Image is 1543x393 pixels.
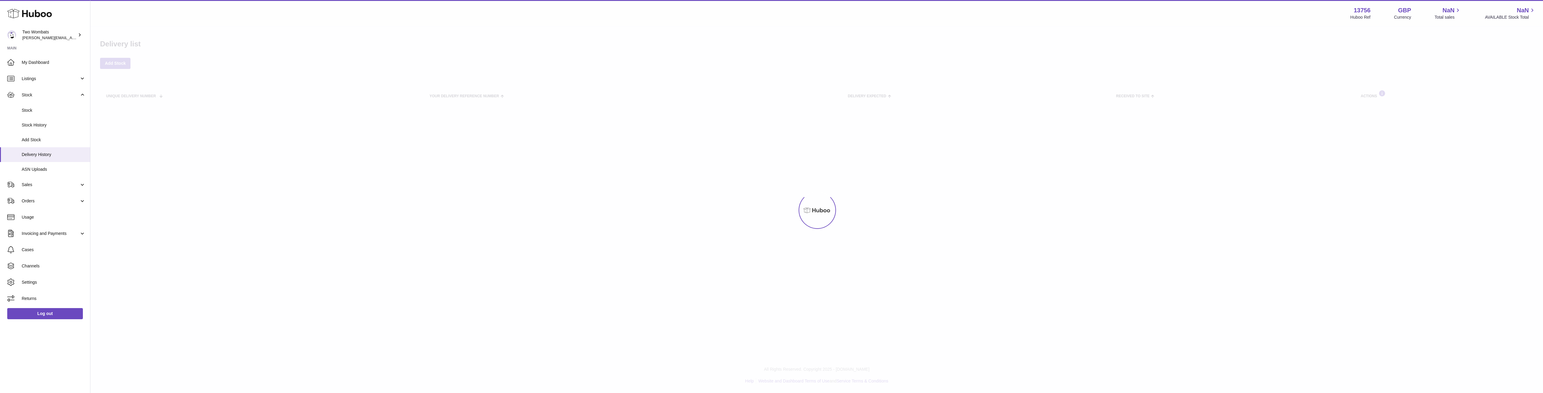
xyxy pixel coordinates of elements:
span: NaN [1517,6,1529,14]
span: Add Stock [22,137,86,143]
span: Listings [22,76,79,82]
span: Total sales [1435,14,1461,20]
a: NaN Total sales [1435,6,1461,20]
strong: 13756 [1354,6,1371,14]
div: Currency [1394,14,1411,20]
span: Invoicing and Payments [22,231,79,236]
span: NaN [1442,6,1454,14]
span: My Dashboard [22,60,86,65]
div: Huboo Ref [1350,14,1371,20]
span: ASN Uploads [22,167,86,172]
span: Stock History [22,122,86,128]
img: philip.carroll@twowombats.com [7,30,16,39]
span: Returns [22,296,86,301]
span: Settings [22,279,86,285]
a: Log out [7,308,83,319]
a: NaN AVAILABLE Stock Total [1485,6,1536,20]
span: AVAILABLE Stock Total [1485,14,1536,20]
span: Cases [22,247,86,253]
span: [PERSON_NAME][EMAIL_ADDRESS][PERSON_NAME][DOMAIN_NAME] [22,35,153,40]
span: Orders [22,198,79,204]
span: Delivery History [22,152,86,158]
span: Stock [22,92,79,98]
div: Two Wombats [22,29,77,41]
span: Channels [22,263,86,269]
span: Stock [22,108,86,113]
span: Sales [22,182,79,188]
strong: GBP [1398,6,1411,14]
span: Usage [22,214,86,220]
